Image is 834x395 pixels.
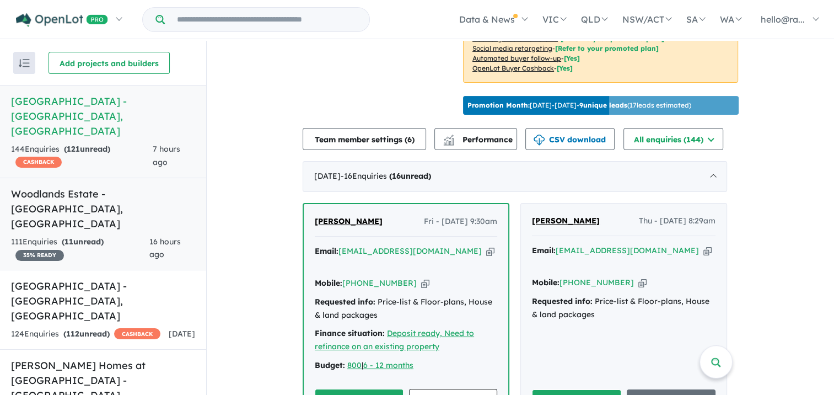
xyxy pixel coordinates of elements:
[407,135,412,145] span: 6
[342,278,417,288] a: [PHONE_NUMBER]
[315,328,385,338] strong: Finance situation:
[525,128,615,150] button: CSV download
[639,215,715,228] span: Thu - [DATE] 8:29am
[561,34,664,42] span: [Refer to your promoted plan]
[556,245,699,255] a: [EMAIL_ADDRESS][DOMAIN_NAME]
[315,297,375,307] strong: Requested info:
[315,246,338,256] strong: Email:
[557,64,573,72] span: [Yes]
[315,328,474,351] a: Deposit ready, Need to refinance on an existing property
[64,237,73,247] span: 11
[555,44,659,52] span: [Refer to your promoted plan]
[534,135,545,146] img: download icon
[49,52,170,74] button: Add projects and builders
[63,329,110,339] strong: ( unread)
[472,44,552,52] u: Social media retargeting
[11,143,153,169] div: 144 Enquir ies
[564,54,580,62] span: [Yes]
[444,135,454,141] img: line-chart.svg
[434,128,517,150] button: Performance
[15,250,64,261] span: 35 % READY
[392,171,401,181] span: 16
[169,329,195,339] span: [DATE]
[472,34,558,42] u: Geo-targeted email & SMS
[303,161,727,192] div: [DATE]
[303,128,426,150] button: Team member settings (6)
[443,138,454,145] img: bar-chart.svg
[623,128,723,150] button: All enquiries (144)
[467,100,691,110] p: [DATE] - [DATE] - ( 17 leads estimated)
[15,157,62,168] span: CASHBACK
[315,359,497,372] div: |
[11,94,195,138] h5: [GEOGRAPHIC_DATA] - [GEOGRAPHIC_DATA] , [GEOGRAPHIC_DATA]
[149,237,181,260] span: 16 hours ago
[472,64,554,72] u: OpenLot Buyer Cashback
[19,59,30,67] img: sort.svg
[64,144,110,154] strong: ( unread)
[486,245,494,257] button: Copy
[363,360,413,370] a: 6 - 12 months
[66,329,79,339] span: 112
[638,277,647,289] button: Copy
[421,277,429,289] button: Copy
[114,328,160,339] span: CASHBACK
[467,101,530,109] b: Promotion Month:
[532,277,559,287] strong: Mobile:
[424,215,497,228] span: Fri - [DATE] 9:30am
[532,216,600,226] span: [PERSON_NAME]
[472,54,561,62] u: Automated buyer follow-up
[445,135,513,145] span: Performance
[16,13,108,27] img: Openlot PRO Logo White
[315,216,383,226] span: [PERSON_NAME]
[532,245,556,255] strong: Email:
[703,245,712,257] button: Copy
[338,246,482,256] a: [EMAIL_ADDRESS][DOMAIN_NAME]
[11,186,195,231] h5: Woodlands Estate - [GEOGRAPHIC_DATA] , [GEOGRAPHIC_DATA]
[315,215,383,228] a: [PERSON_NAME]
[532,295,715,322] div: Price-list & Floor-plans, House & land packages
[315,278,342,288] strong: Mobile:
[579,101,627,109] b: 9 unique leads
[153,144,180,167] span: 7 hours ago
[62,237,104,247] strong: ( unread)
[315,360,345,370] strong: Budget:
[559,277,634,287] a: [PHONE_NUMBER]
[532,296,593,306] strong: Requested info:
[347,360,362,370] a: 800
[761,14,805,25] span: hello@ra...
[315,296,497,322] div: Price-list & Floor-plans, House & land packages
[11,236,149,262] div: 111 Enquir ies
[532,215,600,228] a: [PERSON_NAME]
[67,144,80,154] span: 121
[167,8,367,31] input: Try estate name, suburb, builder or developer
[341,171,431,181] span: - 16 Enquir ies
[11,279,195,323] h5: [GEOGRAPHIC_DATA] - [GEOGRAPHIC_DATA] , [GEOGRAPHIC_DATA]
[389,171,431,181] strong: ( unread)
[11,328,160,341] div: 124 Enquir ies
